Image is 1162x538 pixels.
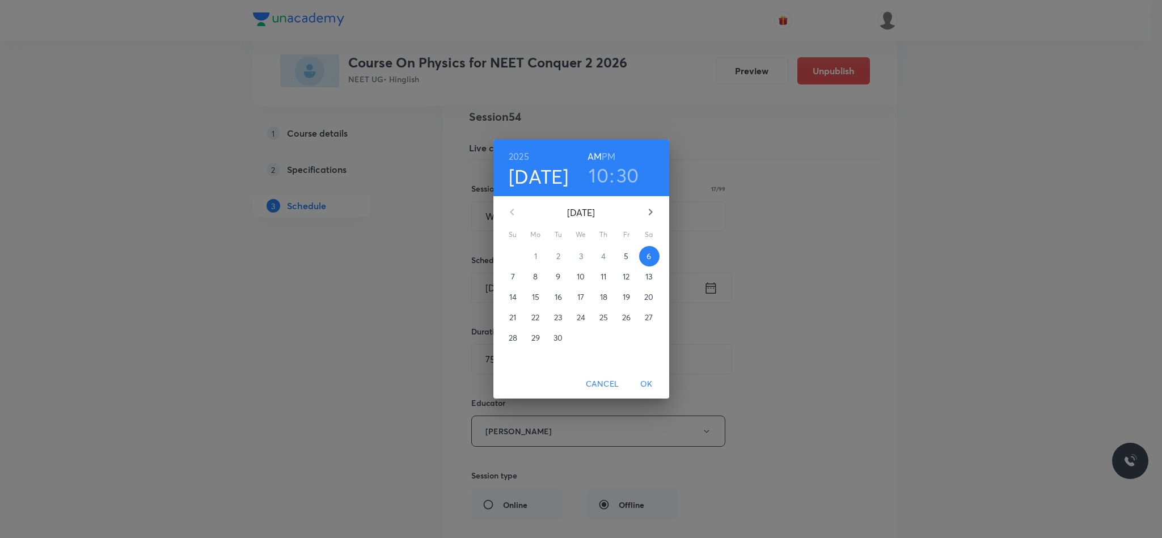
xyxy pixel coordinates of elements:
[594,229,614,240] span: Th
[548,287,569,307] button: 16
[623,291,630,303] p: 19
[548,229,569,240] span: Tu
[610,163,614,187] h3: :
[526,307,546,328] button: 22
[639,266,660,287] button: 13
[602,149,615,164] button: PM
[624,251,628,262] p: 5
[503,307,523,328] button: 21
[571,287,591,307] button: 17
[577,291,584,303] p: 17
[639,246,660,266] button: 6
[581,374,623,395] button: Cancel
[616,163,639,187] button: 30
[509,164,569,188] button: [DATE]
[577,312,585,323] p: 24
[616,287,637,307] button: 19
[571,229,591,240] span: We
[531,332,540,344] p: 29
[509,332,517,344] p: 28
[509,312,516,323] p: 21
[616,246,637,266] button: 5
[533,271,538,282] p: 8
[639,229,660,240] span: Sa
[628,374,665,395] button: OK
[616,307,637,328] button: 26
[531,312,539,323] p: 22
[526,206,637,219] p: [DATE]
[594,307,614,328] button: 25
[623,271,629,282] p: 12
[548,307,569,328] button: 23
[509,291,517,303] p: 14
[601,271,606,282] p: 11
[555,291,562,303] p: 16
[526,287,546,307] button: 15
[526,229,546,240] span: Mo
[616,229,637,240] span: Fr
[503,266,523,287] button: 7
[571,266,591,287] button: 10
[553,332,563,344] p: 30
[503,229,523,240] span: Su
[645,271,652,282] p: 13
[548,328,569,348] button: 30
[577,271,585,282] p: 10
[526,266,546,287] button: 8
[644,291,653,303] p: 20
[554,312,562,323] p: 23
[511,271,515,282] p: 7
[509,149,529,164] button: 2025
[616,266,637,287] button: 12
[599,312,608,323] p: 25
[594,266,614,287] button: 11
[588,149,602,164] button: AM
[571,307,591,328] button: 24
[639,307,660,328] button: 27
[532,291,539,303] p: 15
[586,377,619,391] span: Cancel
[600,291,607,303] p: 18
[647,251,651,262] p: 6
[503,287,523,307] button: 14
[503,328,523,348] button: 28
[526,328,546,348] button: 29
[594,287,614,307] button: 18
[622,312,631,323] p: 26
[589,163,609,187] button: 10
[556,271,560,282] p: 9
[639,287,660,307] button: 20
[645,312,653,323] p: 27
[633,377,660,391] span: OK
[548,266,569,287] button: 9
